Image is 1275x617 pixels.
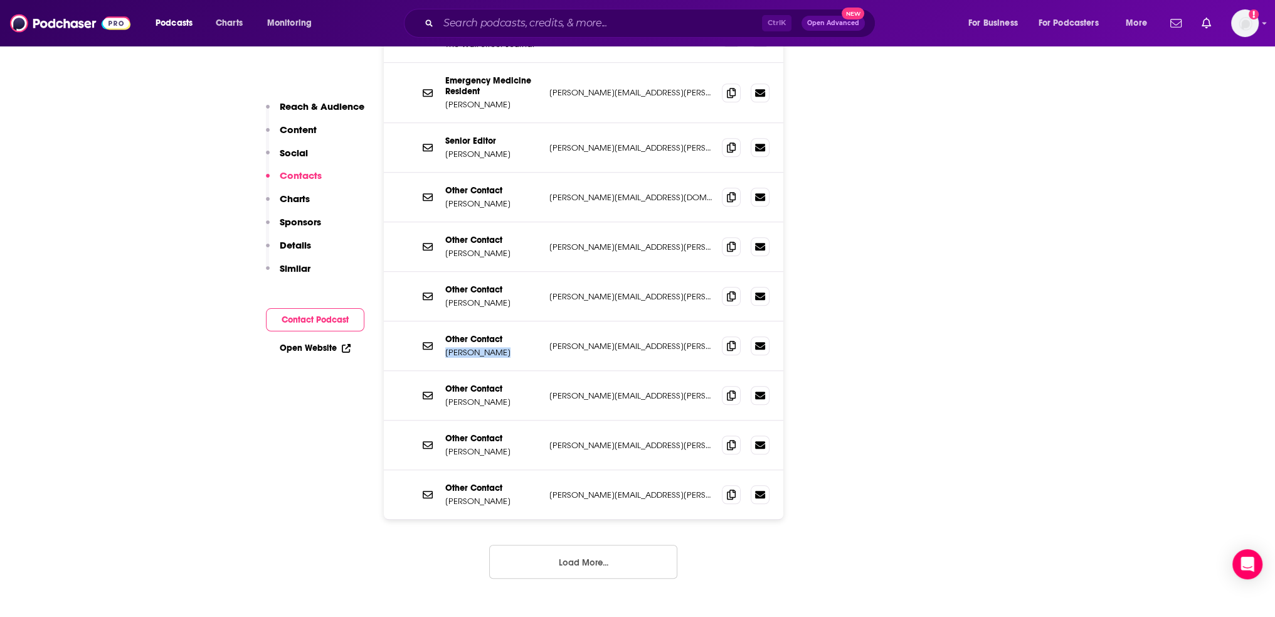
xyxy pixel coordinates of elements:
[549,87,712,98] p: [PERSON_NAME][EMAIL_ADDRESS][PERSON_NAME][DOMAIN_NAME]
[266,124,317,147] button: Content
[1231,9,1259,37] span: Logged in as tessvanden
[445,384,539,394] p: Other Contact
[445,248,539,259] p: [PERSON_NAME]
[438,13,762,33] input: Search podcasts, credits, & more...
[266,193,310,216] button: Charts
[445,185,539,196] p: Other Contact
[445,99,539,110] p: [PERSON_NAME]
[216,14,243,32] span: Charts
[266,216,321,239] button: Sponsors
[266,100,364,124] button: Reach & Audience
[549,242,712,252] p: [PERSON_NAME][EMAIL_ADDRESS][PERSON_NAME][DOMAIN_NAME]
[549,490,712,500] p: [PERSON_NAME][EMAIL_ADDRESS][PERSON_NAME][DOMAIN_NAME]
[280,124,317,136] p: Content
[960,13,1034,33] button: open menu
[280,239,311,251] p: Details
[549,390,712,401] p: [PERSON_NAME][EMAIL_ADDRESS][PERSON_NAME][DOMAIN_NAME]
[1165,13,1187,34] a: Show notifications dropdown
[549,440,712,451] p: [PERSON_NAME][EMAIL_ADDRESS][PERSON_NAME][DOMAIN_NAME]
[445,75,539,97] p: Emergency Medicine Resident
[445,334,539,345] p: Other Contact
[280,147,308,159] p: Social
[266,169,322,193] button: Contacts
[156,14,193,32] span: Podcasts
[280,193,310,205] p: Charts
[208,13,250,33] a: Charts
[1030,13,1117,33] button: open menu
[1197,13,1216,34] a: Show notifications dropdown
[266,239,311,262] button: Details
[445,397,539,407] p: [PERSON_NAME]
[549,341,712,351] p: [PERSON_NAME][EMAIL_ADDRESS][PERSON_NAME][DOMAIN_NAME]
[266,308,364,331] button: Contact Podcast
[10,11,130,35] img: Podchaser - Follow, Share and Rate Podcasts
[445,198,539,209] p: [PERSON_NAME]
[762,15,791,31] span: Ctrl K
[266,147,308,170] button: Social
[445,496,539,507] p: [PERSON_NAME]
[445,446,539,457] p: [PERSON_NAME]
[1126,14,1147,32] span: More
[280,100,364,112] p: Reach & Audience
[445,483,539,493] p: Other Contact
[1039,14,1099,32] span: For Podcasters
[280,216,321,228] p: Sponsors
[549,291,712,302] p: [PERSON_NAME][EMAIL_ADDRESS][PERSON_NAME][DOMAIN_NAME]
[267,14,312,32] span: Monitoring
[445,347,539,358] p: [PERSON_NAME]
[802,16,865,31] button: Open AdvancedNew
[1231,9,1259,37] button: Show profile menu
[258,13,328,33] button: open menu
[280,169,322,181] p: Contacts
[1117,13,1163,33] button: open menu
[147,13,209,33] button: open menu
[445,136,539,146] p: Senior Editor
[549,192,712,203] p: [PERSON_NAME][EMAIL_ADDRESS][DOMAIN_NAME]
[445,433,539,444] p: Other Contact
[445,149,539,159] p: [PERSON_NAME]
[1249,9,1259,19] svg: Add a profile image
[280,343,351,353] a: Open Website
[489,545,677,579] button: Load More...
[1231,9,1259,37] img: User Profile
[416,9,887,38] div: Search podcasts, credits, & more...
[1232,549,1262,579] div: Open Intercom Messenger
[280,262,310,274] p: Similar
[266,262,310,286] button: Similar
[445,235,539,245] p: Other Contact
[807,20,859,26] span: Open Advanced
[445,298,539,308] p: [PERSON_NAME]
[445,284,539,295] p: Other Contact
[968,14,1018,32] span: For Business
[549,142,712,153] p: [PERSON_NAME][EMAIL_ADDRESS][PERSON_NAME][DOMAIN_NAME]
[842,8,864,19] span: New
